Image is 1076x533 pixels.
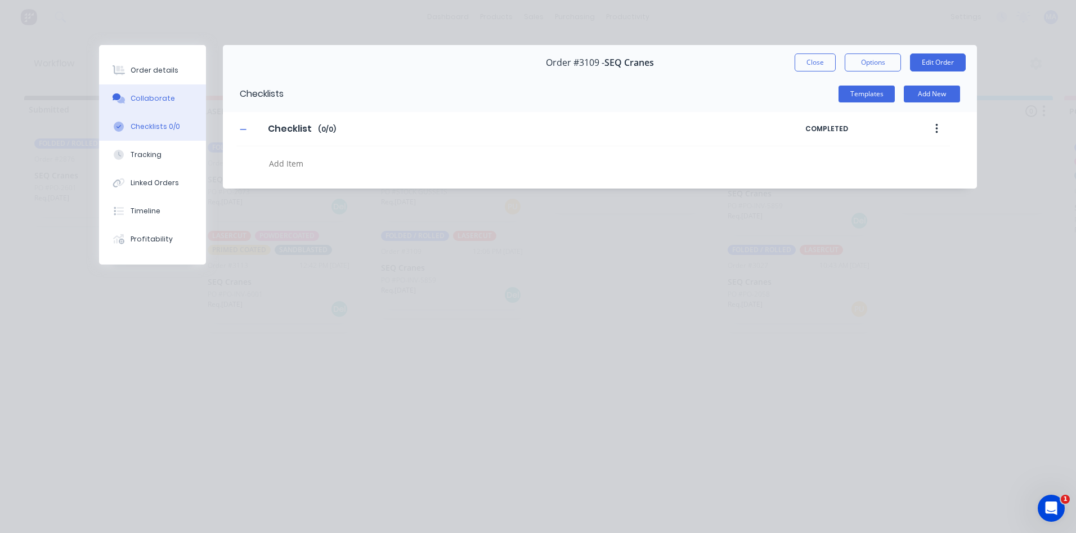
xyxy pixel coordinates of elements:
div: Checklists 0/0 [131,122,180,132]
div: Timeline [131,206,160,216]
button: Checklists 0/0 [99,113,206,141]
span: 1 [1061,495,1070,504]
button: Timeline [99,197,206,225]
button: Options [845,53,901,71]
div: Linked Orders [131,178,179,188]
span: COMPLETED [805,124,901,134]
div: Order details [131,65,178,75]
button: Edit Order [910,53,966,71]
button: Templates [839,86,895,102]
button: Linked Orders [99,169,206,197]
span: ( 0 / 0 ) [318,124,336,135]
div: Checklists [223,76,284,112]
div: Tracking [131,150,162,160]
div: Collaborate [131,93,175,104]
button: Tracking [99,141,206,169]
input: Enter Checklist name [261,120,318,137]
div: Profitability [131,234,173,244]
button: Add New [904,86,960,102]
button: Profitability [99,225,206,253]
span: Order #3109 - [546,57,604,68]
span: SEQ Cranes [604,57,654,68]
button: Collaborate [99,84,206,113]
button: Order details [99,56,206,84]
iframe: Intercom live chat [1038,495,1065,522]
button: Close [795,53,836,71]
